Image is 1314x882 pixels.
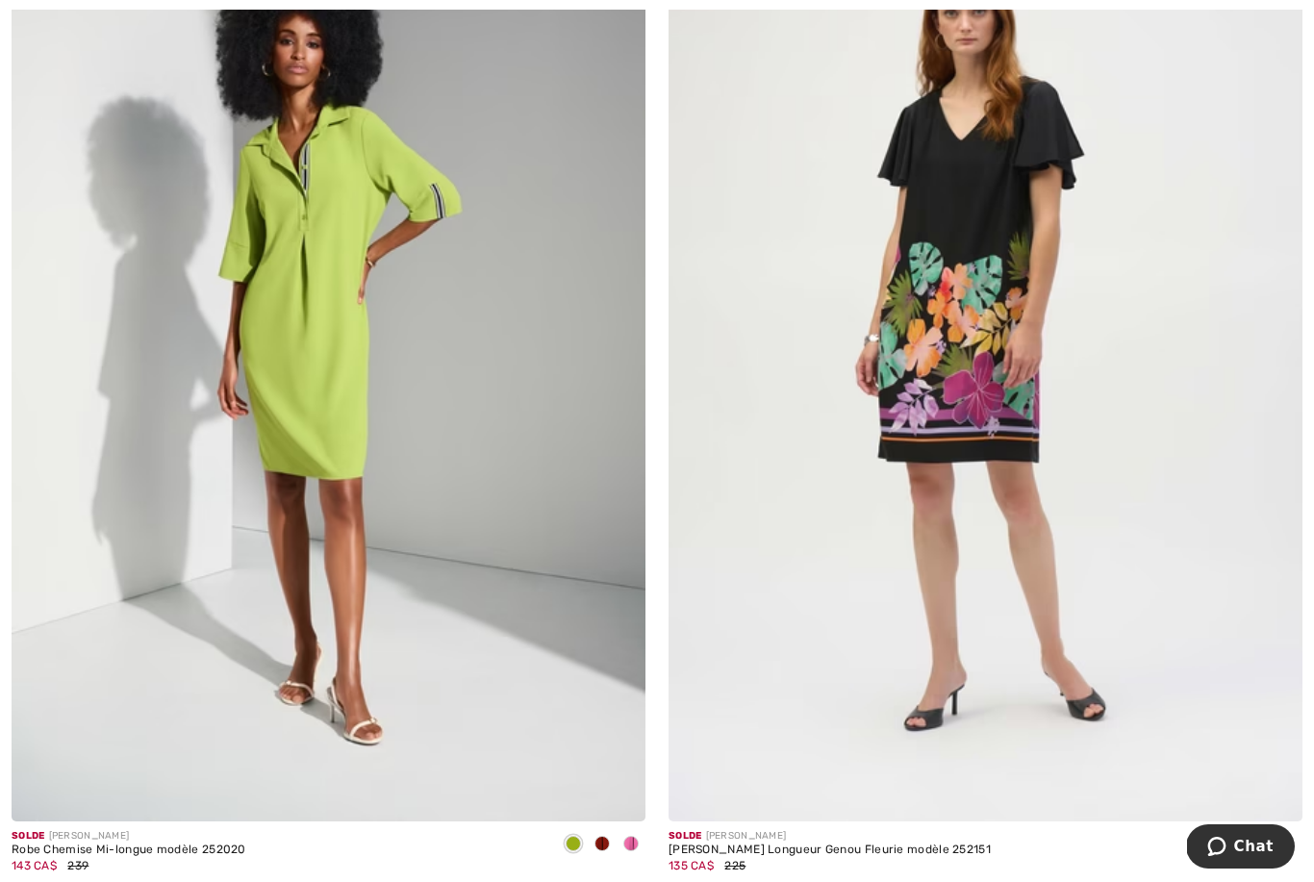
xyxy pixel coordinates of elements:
[669,844,991,857] div: [PERSON_NAME] Longueur Genou Fleurie modèle 252151
[669,830,702,842] span: Solde
[1187,824,1295,872] iframe: Ouvre un widget dans lequel vous pouvez chatter avec l’un de nos agents
[669,859,714,872] span: 135 CA$
[12,830,45,842] span: Solde
[12,829,246,844] div: [PERSON_NAME]
[12,844,246,857] div: Robe Chemise Mi-longue modèle 252020
[669,829,991,844] div: [PERSON_NAME]
[617,829,645,861] div: Bubble gum
[67,859,88,872] span: 239
[724,859,745,872] span: 225
[12,859,57,872] span: 143 CA$
[559,829,588,861] div: Greenery
[588,829,617,861] div: Radiant red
